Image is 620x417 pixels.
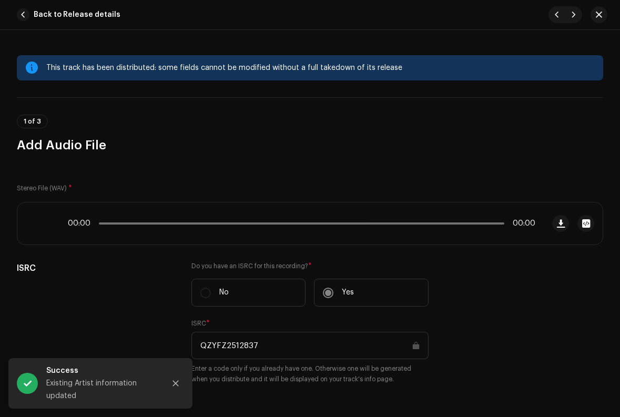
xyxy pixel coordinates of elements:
label: Do you have an ISRC for this recording? [191,262,428,270]
p: No [219,287,229,298]
label: ISRC [191,319,210,328]
small: Enter a code only if you already have one. Otherwise one will be generated when you distribute an... [191,363,428,384]
h5: ISRC [17,262,175,274]
div: Success [46,364,157,377]
input: ABXYZ####### [191,332,428,359]
p: Yes [342,287,354,298]
h3: Add Audio File [17,137,603,154]
div: Existing Artist information updated [46,377,157,402]
div: This track has been distributed: some fields cannot be modified without a full takedown of its re... [46,62,595,74]
button: Close [165,373,186,394]
span: 00:00 [509,219,535,228]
